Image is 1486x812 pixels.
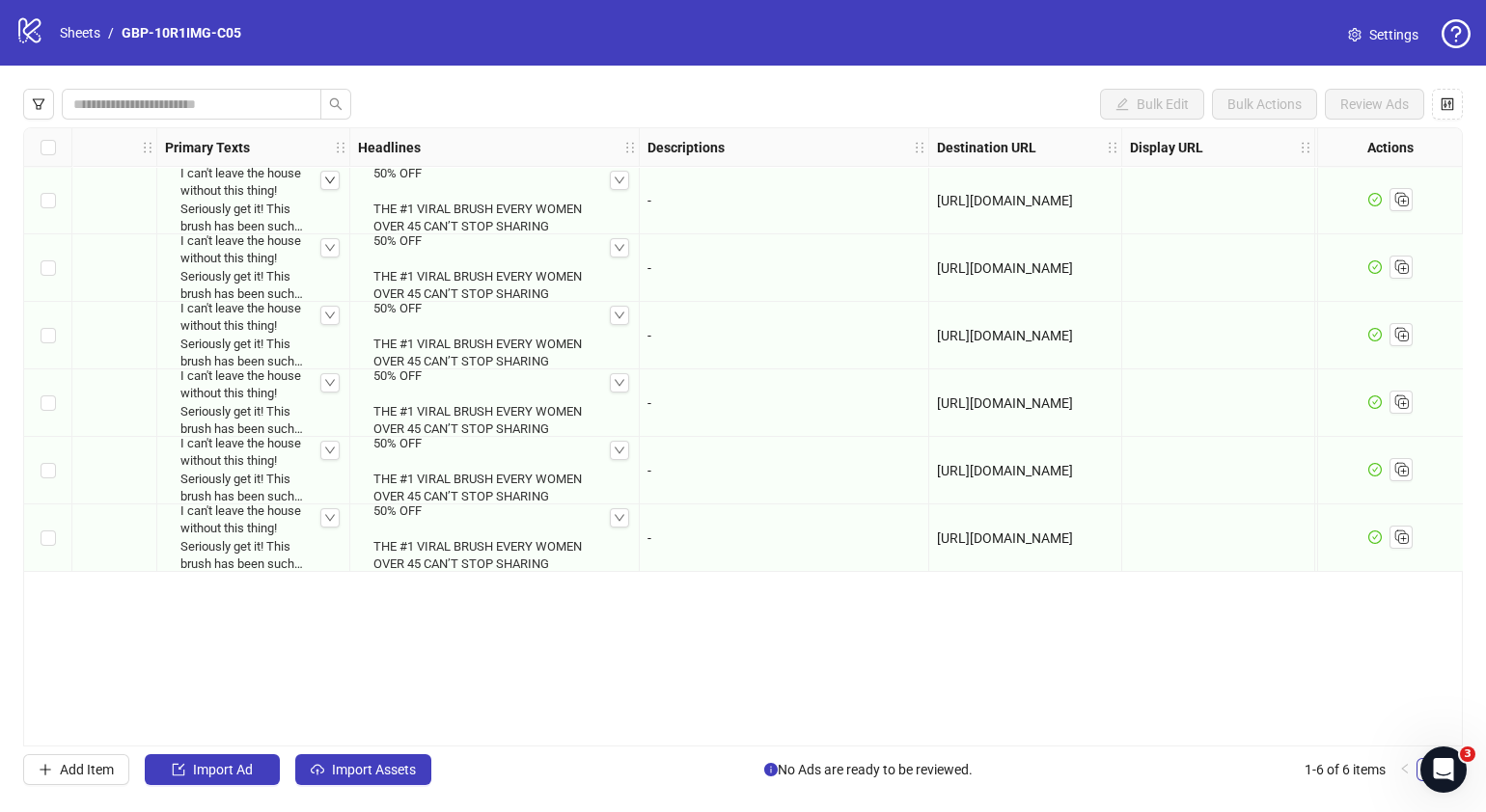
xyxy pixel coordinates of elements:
[334,141,347,154] span: holder
[614,310,625,321] span: down
[1420,746,1467,793] iframe: Intercom live chat
[1368,530,1382,544] span: check-circle
[1441,97,1454,111] span: control
[358,137,421,158] strong: Headlines
[24,167,72,234] div: Select row 1
[937,328,1073,343] span: [URL][DOMAIN_NAME]
[623,141,637,154] span: holder
[1106,141,1119,154] span: holder
[1368,193,1382,206] span: check-circle
[1460,746,1475,762] span: 3
[923,128,928,166] div: Resize Descriptions column
[937,463,1073,478] span: [URL][DOMAIN_NAME]
[764,759,973,780] span: No Ads are ready to be reviewed.
[1391,257,1411,276] svg: Duplicate
[614,242,625,254] span: down
[311,763,324,776] span: cloud-upload
[332,762,416,777] span: Import Assets
[173,292,334,378] div: I can't leave the house without this thing! Seriously get it! This brush has been such a lifesave...
[1368,395,1382,409] span: check-circle
[1368,260,1382,274] span: check-circle
[1116,128,1121,166] div: Resize Destination URL column
[60,762,114,777] span: Add Item
[24,128,72,167] div: Select all rows
[173,360,334,446] div: I can't leave the house without this thing! Seriously get it! This brush has been such a lifesave...
[24,369,72,437] div: Select row 4
[366,360,623,446] div: 50% OFF THE #1 VIRAL BRUSH EVERY WOMEN OVER 45 CAN’T STOP SHARING
[614,512,625,524] span: down
[24,504,72,572] div: Select row 6
[1399,763,1411,774] span: left
[1212,89,1317,120] button: Bulk Actions
[1391,392,1411,411] svg: Duplicate
[913,141,926,154] span: holder
[154,141,168,154] span: holder
[32,97,45,111] span: filter
[1368,463,1382,476] span: check-circle
[1367,137,1414,158] strong: Actions
[24,437,72,504] div: Select row 5
[173,225,334,311] div: I can't leave the house without this thing! Seriously get it! This brush has been such a lifesave...
[647,193,651,208] span: -
[647,395,651,411] span: -
[324,445,336,456] span: down
[1369,24,1418,45] span: Settings
[614,175,625,186] span: down
[193,762,253,777] span: Import Ad
[118,22,245,43] a: GBP-10R1IMG-C05
[173,495,334,581] div: I can't leave the house without this thing! Seriously get it! This brush has been such a lifesave...
[366,292,623,378] div: 50% OFF THE #1 VIRAL BRUSH EVERY WOMEN OVER 45 CAN’T STOP SHARING
[1130,137,1203,158] strong: Display URL
[647,260,651,276] span: -
[937,395,1073,411] span: [URL][DOMAIN_NAME]
[324,310,336,321] span: down
[1305,758,1386,781] li: 1-6 of 6 items
[614,445,625,456] span: down
[151,128,156,166] div: Resize Assets column
[324,242,336,254] span: down
[647,463,651,478] span: -
[1391,324,1411,343] svg: Duplicate
[1325,89,1424,120] button: Review Ads
[1432,89,1463,120] button: Configure table settings
[324,377,336,389] span: down
[165,137,250,158] strong: Primary Texts
[295,754,431,785] button: Import Assets
[1393,758,1417,781] li: Previous Page
[347,141,361,154] span: holder
[1100,89,1204,120] button: Bulk Edit
[172,763,185,776] span: import
[1333,19,1434,50] a: Settings
[647,530,651,546] span: -
[1417,759,1439,780] a: 1
[1368,328,1382,341] span: check-circle
[1309,128,1314,166] div: Resize Display URL column
[647,137,725,158] strong: Descriptions
[637,141,650,154] span: holder
[1391,527,1411,546] svg: Duplicate
[1391,189,1411,208] svg: Duplicate
[173,427,334,513] div: I can't leave the house without this thing! Seriously get it! This brush has been such a lifesave...
[141,141,154,154] span: holder
[1312,141,1326,154] span: holder
[173,157,334,243] div: I can't leave the house without this thing! Seriously get it! This brush has been such a lifesave...
[329,97,343,111] span: search
[1299,141,1312,154] span: holder
[366,427,623,513] div: 50% OFF THE #1 VIRAL BRUSH EVERY WOMEN OVER 45 CAN’T STOP SHARING
[108,22,114,43] li: /
[24,234,72,302] div: Select row 2
[39,763,52,776] span: plus
[56,22,104,43] a: Sheets
[926,141,940,154] span: holder
[366,495,623,581] div: 50% OFF THE #1 VIRAL BRUSH EVERY WOMEN OVER 45 CAN’T STOP SHARING
[764,763,778,776] span: info-circle
[937,530,1073,546] span: [URL][DOMAIN_NAME]
[937,137,1036,158] strong: Destination URL
[344,128,349,166] div: Resize Primary Texts column
[1442,19,1471,48] span: question-circle
[1119,141,1133,154] span: holder
[324,175,336,186] span: down
[145,754,280,785] button: Import Ad
[937,260,1073,276] span: [URL][DOMAIN_NAME]
[23,754,129,785] button: Add Item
